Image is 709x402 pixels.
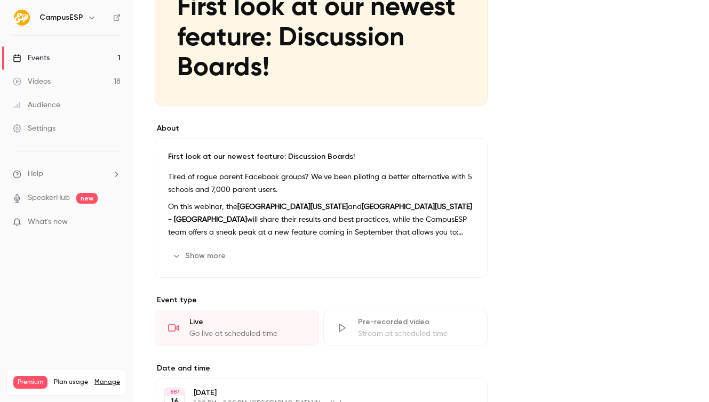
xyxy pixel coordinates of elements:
div: Go live at scheduled time [189,328,306,339]
span: new [76,193,98,204]
div: Settings [13,123,55,134]
div: Pre-recorded video [358,317,474,327]
p: First look at our newest feature: Discussion Boards! [168,151,474,162]
div: Audience [13,100,60,110]
strong: [GEOGRAPHIC_DATA][US_STATE] [237,203,348,211]
div: LiveGo live at scheduled time [155,310,319,346]
span: Help [28,168,43,180]
span: Plan usage [54,378,88,387]
div: Pre-recorded videoStream at scheduled time [323,310,488,346]
div: Events [13,53,50,63]
p: Tired of rogue parent Facebook groups? We've been piloting a better alternative with 5 schools an... [168,171,474,196]
label: Date and time [155,363,488,374]
a: Manage [94,378,120,387]
label: About [155,123,488,134]
img: CampusESP [13,9,30,26]
p: On this webinar, the and will share their results and best practices, while the CampusESP team of... [168,200,474,239]
button: Show more [168,247,232,264]
li: help-dropdown-opener [13,168,121,180]
div: Stream at scheduled time [358,328,474,339]
div: Live [189,317,306,327]
div: Videos [13,76,51,87]
p: [DATE] [194,388,431,398]
span: Premium [13,376,47,389]
div: SEP [165,388,184,396]
h6: CampusESP [39,12,83,23]
span: What's new [28,216,68,228]
p: Event type [155,295,488,305]
a: SpeakerHub [28,192,70,204]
